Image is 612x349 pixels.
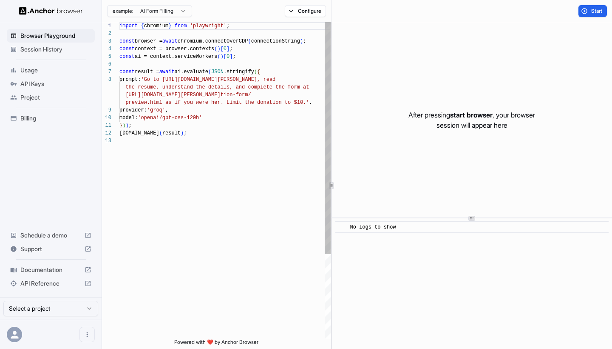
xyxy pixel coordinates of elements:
span: } [119,123,122,129]
span: provider: [119,107,147,113]
span: API Reference [20,279,81,288]
span: JSON [211,69,224,75]
span: ) [300,38,303,44]
span: 0 [224,46,227,52]
span: ; [229,46,232,52]
span: ] [227,46,229,52]
div: API Reference [7,277,95,290]
div: 6 [102,60,111,68]
span: n to $10.' [278,100,309,106]
span: , [309,100,312,106]
span: Session History [20,45,91,54]
div: 12 [102,129,111,137]
span: Browser Playground [20,31,91,40]
div: 1 [102,22,111,30]
span: const [119,69,135,75]
span: import [119,23,138,29]
span: No logs to show [350,224,396,230]
p: After pressing , your browser session will appear here [408,110,535,130]
span: .stringify [224,69,254,75]
div: 11 [102,122,111,129]
span: ) [125,123,128,129]
div: 13 [102,137,111,145]
div: Usage [7,63,95,77]
span: ) [217,46,220,52]
span: result = [135,69,159,75]
span: [URL][DOMAIN_NAME][PERSON_NAME] [125,92,220,98]
span: Powered with ❤️ by Anchor Browser [174,339,258,349]
span: the resume, understand the details, and complete t [125,84,278,90]
span: 'openai/gpt-oss-120b' [138,115,202,121]
span: 0 [227,54,229,60]
span: await [162,38,178,44]
span: { [141,23,144,29]
div: 3 [102,37,111,45]
span: { [257,69,260,75]
span: ; [232,54,235,60]
span: await [159,69,175,75]
span: Project [20,93,91,102]
span: ; [129,123,132,129]
span: prompt: [119,77,141,83]
span: ) [122,123,125,129]
div: 9 [102,106,111,114]
span: ​ [340,223,344,232]
div: Schedule a demo [7,229,95,242]
span: } [168,23,171,29]
span: 'Go to [URL][DOMAIN_NAME][PERSON_NAME], re [141,77,269,83]
span: ( [248,38,251,44]
span: [DOMAIN_NAME] [119,130,159,136]
span: chromium.connectOverCDP [178,38,248,44]
button: Open menu [79,327,95,342]
span: ai = context.serviceWorkers [135,54,217,60]
span: tion-form/ [221,92,251,98]
span: Support [20,245,81,253]
span: ; [184,130,187,136]
button: Configure [285,5,326,17]
span: const [119,46,135,52]
span: Schedule a demo [20,231,81,240]
div: 10 [102,114,111,122]
div: 5 [102,53,111,60]
span: ; [303,38,306,44]
span: 'groq' [147,107,165,113]
span: he form at [278,84,309,90]
div: Project [7,91,95,104]
div: 4 [102,45,111,53]
div: 2 [102,30,111,37]
span: [ [224,54,227,60]
img: Anchor Logo [19,7,83,15]
span: ( [159,130,162,136]
span: model: [119,115,138,121]
span: const [119,38,135,44]
span: 'playwright' [190,23,227,29]
div: Session History [7,43,95,56]
span: ai.evaluate [175,69,208,75]
span: API Keys [20,80,91,88]
span: ( [208,69,211,75]
span: result [162,130,181,136]
span: preview.html as if you were her. Limit the donatio [125,100,278,106]
span: from [175,23,187,29]
div: 7 [102,68,111,76]
span: Start [591,8,603,14]
button: Start [578,5,607,17]
span: ; [227,23,229,29]
span: ) [181,130,184,136]
div: Documentation [7,263,95,277]
span: const [119,54,135,60]
span: connectionString [251,38,300,44]
span: ) [221,54,224,60]
span: ( [214,46,217,52]
div: Billing [7,112,95,125]
span: Documentation [20,266,81,274]
span: context = browser.contexts [135,46,214,52]
div: Support [7,242,95,256]
span: , [165,107,168,113]
span: ( [254,69,257,75]
span: start browser [450,111,493,119]
span: [ [221,46,224,52]
span: browser = [135,38,162,44]
span: chromium [144,23,169,29]
div: 8 [102,76,111,83]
